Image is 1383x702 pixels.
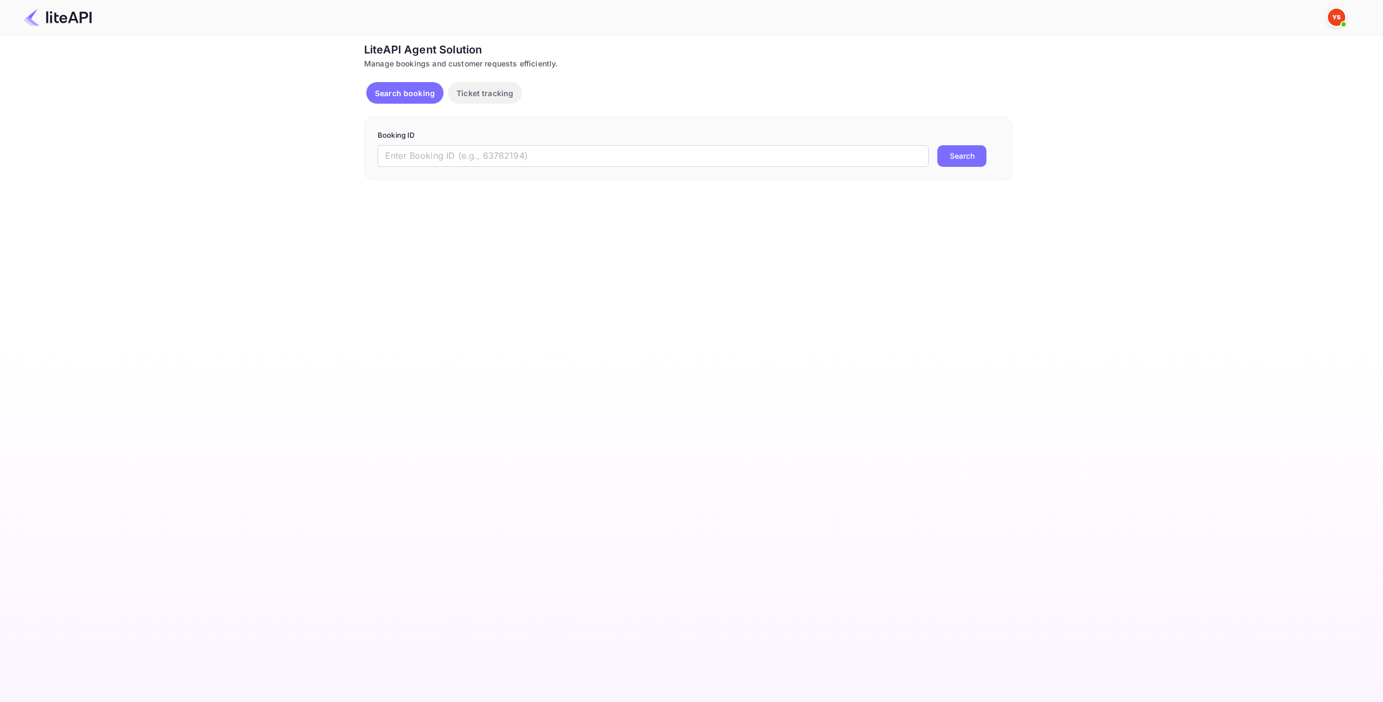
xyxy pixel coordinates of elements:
[378,130,999,141] p: Booking ID
[378,145,929,167] input: Enter Booking ID (e.g., 63782194)
[937,145,986,167] button: Search
[364,42,1012,58] div: LiteAPI Agent Solution
[456,87,513,99] p: Ticket tracking
[364,58,1012,69] div: Manage bookings and customer requests efficiently.
[24,9,92,26] img: LiteAPI Logo
[1328,9,1345,26] img: Yandex Support
[375,87,435,99] p: Search booking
